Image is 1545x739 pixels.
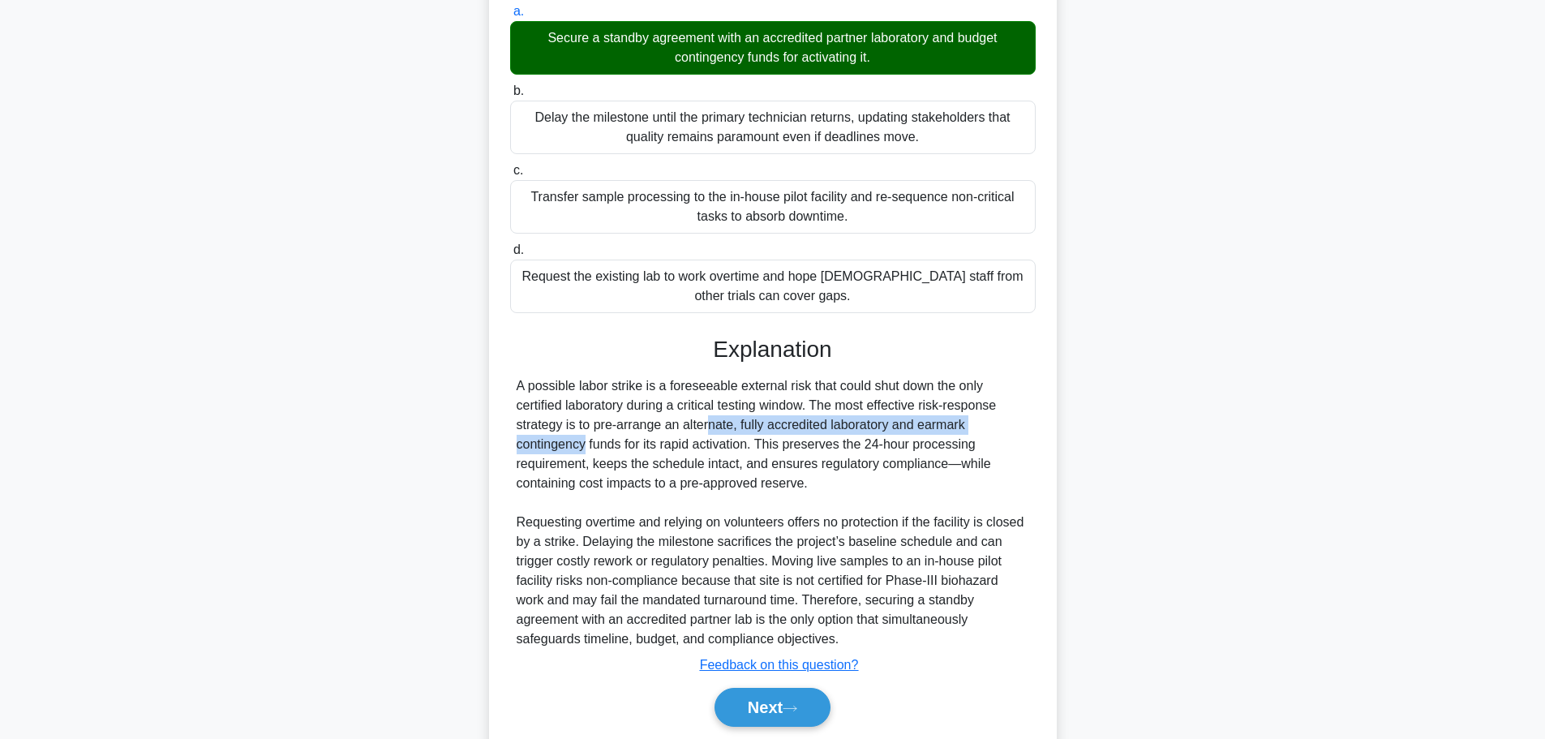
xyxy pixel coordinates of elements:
[513,163,523,177] span: c.
[513,4,524,18] span: a.
[520,336,1026,363] h3: Explanation
[517,376,1029,649] div: A possible labor strike is a foreseeable external risk that could shut down the only certified la...
[510,180,1036,234] div: Transfer sample processing to the in-house pilot facility and re-sequence non-critical tasks to a...
[510,21,1036,75] div: Secure a standby agreement with an accredited partner laboratory and budget contingency funds for...
[700,658,859,672] a: Feedback on this question?
[513,84,524,97] span: b.
[510,260,1036,313] div: Request the existing lab to work overtime and hope [DEMOGRAPHIC_DATA] staff from other trials can...
[513,243,524,256] span: d.
[715,688,830,727] button: Next
[510,101,1036,154] div: Delay the milestone until the primary technician returns, updating stakeholders that quality rema...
